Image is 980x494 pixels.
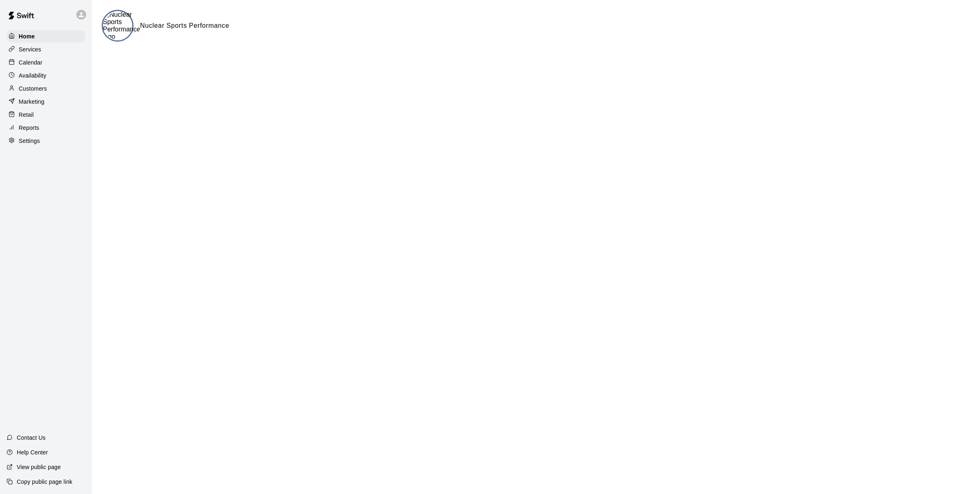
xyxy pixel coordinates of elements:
p: Services [19,45,41,53]
a: Availability [7,69,85,82]
p: Settings [19,137,40,145]
a: Home [7,30,85,42]
h6: Nuclear Sports Performance [140,20,229,31]
a: Retail [7,109,85,121]
p: Calendar [19,58,42,67]
a: Calendar [7,56,85,69]
p: Home [19,32,35,40]
a: Marketing [7,96,85,108]
a: Reports [7,122,85,134]
a: Services [7,43,85,56]
p: View public page [17,463,61,471]
p: Customers [19,85,47,93]
img: Nuclear Sports Performance logo [103,11,140,40]
p: Retail [19,111,34,119]
p: Help Center [17,448,48,456]
a: Customers [7,82,85,95]
p: Contact Us [17,434,46,442]
p: Reports [19,124,39,132]
p: Availability [19,71,47,80]
p: Copy public page link [17,478,72,486]
a: Settings [7,135,85,147]
p: Marketing [19,98,45,106]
